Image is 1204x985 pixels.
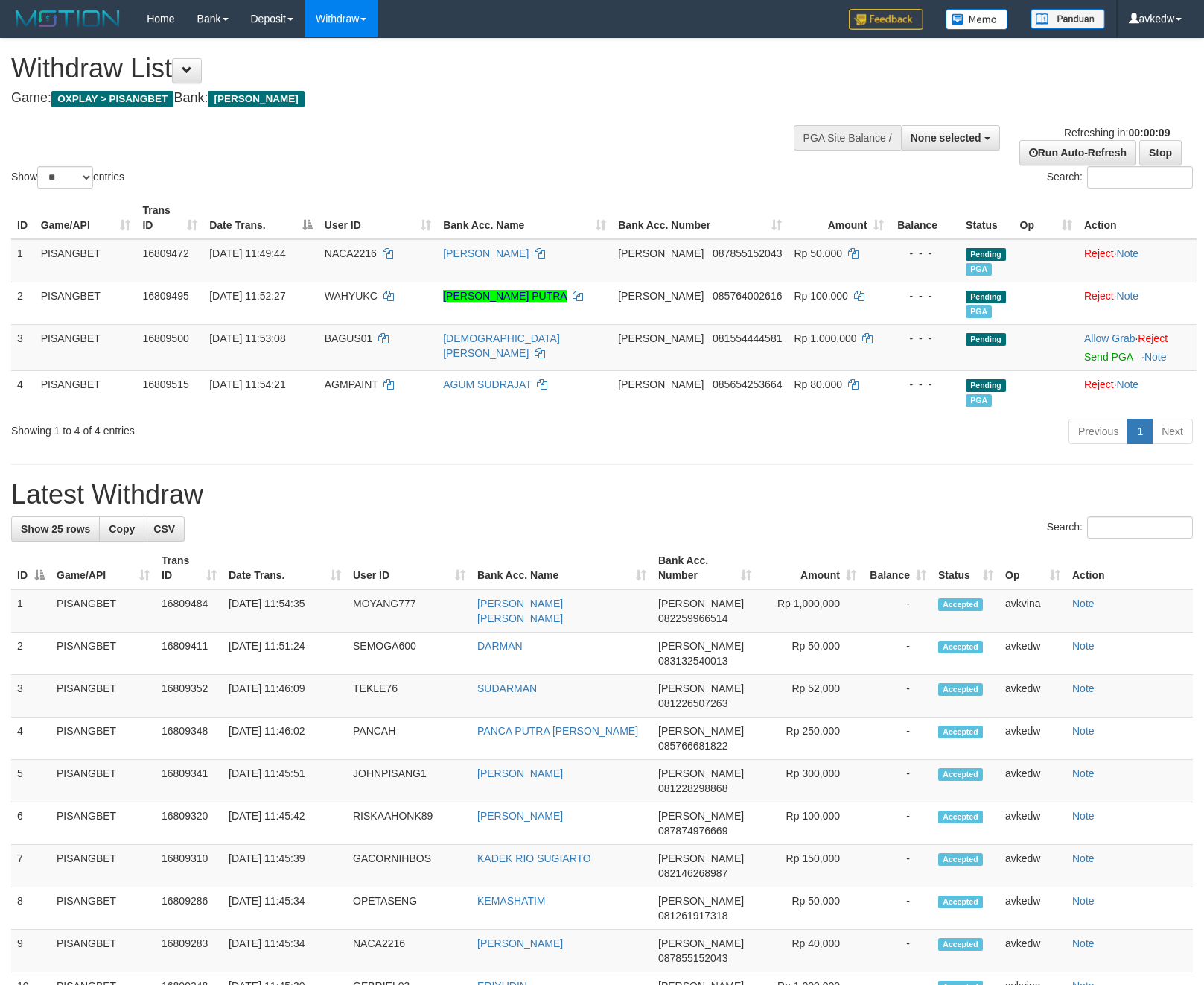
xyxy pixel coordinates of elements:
span: Pending [966,379,1006,392]
span: [DATE] 11:53:08 [209,332,285,344]
span: Copy 087855152043 to clipboard [713,247,782,259]
td: - [862,760,932,802]
td: [DATE] 11:45:34 [223,930,347,972]
a: Allow Grab [1084,332,1135,344]
a: Run Auto-Refresh [1019,140,1136,165]
a: Note [1144,351,1167,363]
td: Rp 40,000 [757,930,862,972]
a: PANCA PUTRA [PERSON_NAME] [477,725,638,737]
td: 9 [11,930,51,972]
span: [PERSON_NAME] [658,937,744,949]
td: PISANGBET [51,845,156,887]
span: Copy 087855152043 to clipboard [658,952,727,964]
span: [PERSON_NAME] [658,640,744,652]
td: avkedw [999,633,1066,675]
td: Rp 50,000 [757,887,862,930]
span: Accepted [938,641,983,653]
td: PISANGBET [35,324,137,370]
td: - [862,589,932,633]
td: - [862,845,932,887]
td: 2 [11,633,51,675]
img: panduan.png [1031,9,1105,29]
td: avkedw [999,718,1066,760]
td: OPETASENG [347,887,471,930]
td: 3 [11,324,35,370]
td: Rp 100,000 [757,802,862,845]
td: - [862,930,932,972]
a: [PERSON_NAME] [477,767,563,779]
td: [DATE] 11:45:39 [223,845,347,887]
a: Next [1152,419,1193,444]
a: Note [1072,937,1095,949]
th: Status [960,197,1014,239]
span: Copy 083132540013 to clipboard [658,655,727,667]
th: Bank Acc. Number: activate to sort column ascending [612,197,788,239]
a: [PERSON_NAME] [PERSON_NAME] [477,598,563,624]
a: Note [1072,640,1095,652]
td: avkedw [999,675,1066,718]
input: Search: [1087,516,1193,539]
span: Rp 80.000 [794,379,842,390]
th: Balance [890,197,960,239]
td: [DATE] 11:46:02 [223,718,347,760]
span: [PERSON_NAME] [208,91,304,107]
td: · [1078,324,1197,370]
td: · [1078,370,1197,413]
a: Note [1072,598,1095,609]
a: Note [1072,767,1095,779]
span: [PERSON_NAME] [618,290,704,302]
a: [PERSON_NAME] [477,810,563,822]
td: PISANGBET [51,633,156,675]
span: Accepted [938,768,983,781]
span: 16809500 [142,332,188,344]
span: [DATE] 11:52:27 [209,290,285,302]
a: 1 [1127,419,1153,444]
a: Reject [1084,290,1114,302]
a: Copy [99,516,144,542]
span: Copy 085764002616 to clipboard [713,290,782,302]
th: User ID: activate to sort column ascending [347,547,471,589]
a: [PERSON_NAME] [477,937,563,949]
td: Rp 150,000 [757,845,862,887]
td: PISANGBET [51,802,156,845]
td: - [862,802,932,845]
th: ID: activate to sort column descending [11,547,51,589]
td: - [862,633,932,675]
th: Game/API: activate to sort column ascending [35,197,137,239]
th: Amount: activate to sort column ascending [757,547,862,589]
td: PISANGBET [35,282,137,324]
td: 1 [11,589,51,633]
span: WAHYUKC [325,290,378,302]
td: 4 [11,370,35,413]
img: Feedback.jpg [849,9,923,30]
th: Bank Acc. Number: activate to sort column ascending [652,547,757,589]
span: Refreshing in: [1064,127,1170,139]
span: [PERSON_NAME] [658,810,744,822]
span: 16809515 [142,379,188,390]
td: PISANGBET [51,930,156,972]
td: - [862,887,932,930]
th: Date Trans.: activate to sort column descending [203,197,319,239]
td: PISANGBET [35,370,137,413]
td: 16809320 [156,802,223,845]
td: NACA2216 [347,930,471,972]
td: avkedw [999,845,1066,887]
input: Search: [1087,166,1193,189]
span: Rp 1.000.000 [794,332,856,344]
td: PISANGBET [35,239,137,282]
label: Search: [1047,516,1193,539]
div: - - - [896,288,954,303]
span: [PERSON_NAME] [618,332,704,344]
span: Accepted [938,811,983,823]
a: Note [1072,682,1095,694]
span: Copy 085766681822 to clipboard [658,740,727,752]
th: Trans ID: activate to sort column ascending [156,547,223,589]
td: Rp 300,000 [757,760,862,802]
a: [DEMOGRAPHIC_DATA][PERSON_NAME] [443,332,560,359]
a: Show 25 rows [11,516,100,542]
span: Copy 082259966514 to clipboard [658,612,727,624]
a: Note [1117,290,1139,302]
th: Bank Acc. Name: activate to sort column ascending [471,547,652,589]
span: Copy 081228298868 to clipboard [658,782,727,794]
td: 16809411 [156,633,223,675]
